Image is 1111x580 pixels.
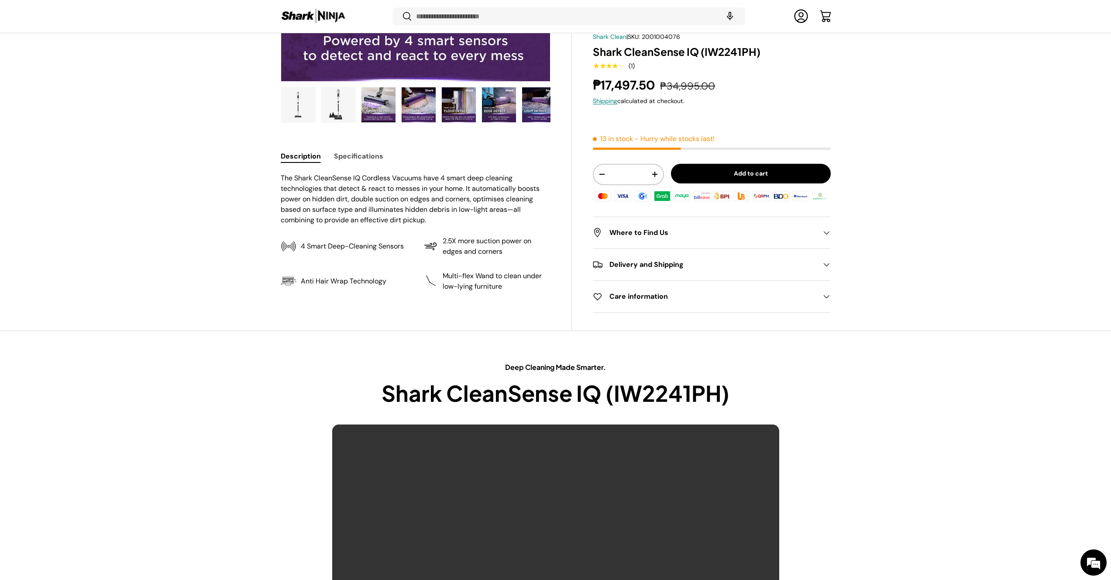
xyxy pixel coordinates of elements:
[593,217,830,249] summary: Where to Find Us
[281,8,346,25] img: Shark Ninja Philippines
[593,281,830,312] summary: Care information
[771,189,791,202] img: bdo
[402,87,436,122] img: shark-cleansenseiq+-4-smart-iq-pro-dirt-detect-infographic-sharkninja-philippines
[361,87,396,122] img: shark-cleansenseiq+-4-smart-iq-pro-infographic-sharkninja-philippines
[642,32,680,40] span: 2001004076
[692,189,712,202] img: billease
[593,61,624,70] span: ★★★★★
[442,87,476,122] img: shark-cleansenseiq+-4-smart-iq-pro-floor-detect-infographic-sharkninja-philippines
[626,32,680,40] span: |
[811,189,830,202] img: landbank
[281,146,321,166] button: Description
[712,189,731,202] img: bpi
[593,134,633,143] span: 13 in stock
[593,228,816,238] h2: Where to Find Us
[332,362,779,373] p: Deep Cleaning Made Smarter.
[635,134,715,143] p: - Hurry while stocks last!
[653,189,672,202] img: grabpay
[443,271,550,292] p: Multi-flex Wand to clean under low-lying furniture
[593,77,657,93] strong: ₱17,497.50
[593,259,816,270] h2: Delivery and Shipping
[593,62,624,69] div: 4.0 out of 5.0 stars
[301,241,404,252] p: 4 Smart Deep-Cleaning Sensors
[633,189,652,202] img: gcash
[332,380,779,407] h2: Shark CleanSense IQ (IW2241PH)
[593,32,626,40] a: Shark Clean
[334,146,383,166] button: Specifications
[281,87,315,122] img: shark-kion-iw2241-full-view-shark-ninja-philippines
[660,79,715,93] s: ₱34,995.00
[482,87,516,122] img: shark-cleansenseiq+-4-smart-iq-pro-floor-edge-infographic-sharkninja-philippines
[613,189,632,202] img: visa
[751,189,770,202] img: qrph
[301,276,386,287] p: Anti Hair Wrap Technology
[593,45,830,58] h1: Shark CleanSense IQ (IW2241PH)
[628,32,640,40] span: SKU:
[671,164,831,183] button: Add to cart
[732,189,751,202] img: ubp
[593,97,830,106] div: calculated at checkout.
[672,189,691,202] img: maya
[716,7,744,26] speech-search-button: Search by voice
[281,173,551,225] p: The Shark CleanSense IQ Cordless Vacuums have 4 smart deep cleaning technologies that detect & re...
[593,249,830,280] summary: Delivery and Shipping
[443,236,550,257] p: 2.5X more suction power on edges and corners
[593,291,816,302] h2: Care information
[522,87,556,122] img: shark-cleansenseiq+-4-smart-iq-pro-light-detect-infographic-sharkninja-philippines
[629,62,635,69] div: (1)
[593,97,617,105] a: Shipping
[791,189,810,202] img: metrobank
[593,189,612,202] img: master
[321,87,355,122] img: shark-kion-iw2241-full-view-all-parts-shark-ninja-philippines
